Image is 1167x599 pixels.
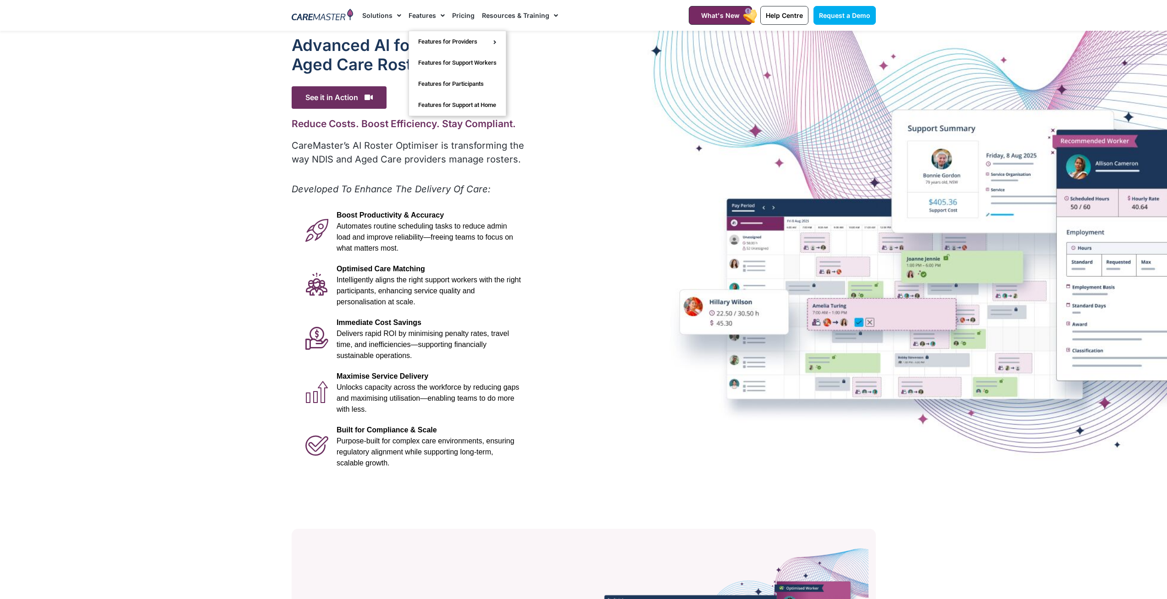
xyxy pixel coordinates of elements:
[813,6,876,25] a: Request a Demo
[409,31,506,116] ul: Features
[409,73,506,95] a: Features for Participants
[337,222,513,252] span: Automates routine scheduling tasks to reduce admin load and improve reliability—freeing teams to ...
[292,9,354,22] img: CareMaster Logo
[337,383,519,413] span: Unlocks capacity across the workforce by reducing gaps and maximising utilisation—enabling teams ...
[337,426,437,434] span: Built for Compliance & Scale
[819,11,870,19] span: Request a Demo
[701,11,740,19] span: What's New
[337,276,521,306] span: Intelligently aligns the right support workers with the right participants, enhancing service qua...
[337,372,428,380] span: Maximise Service Delivery
[409,95,506,116] a: Features for Support at Home
[689,6,752,25] a: What's New
[766,11,803,19] span: Help Centre
[337,211,444,219] span: Boost Productivity & Accuracy
[337,330,509,359] span: Delivers rapid ROI by minimising penalty rates, travel time, and inefficiencies—supporting financ...
[760,6,808,25] a: Help Centre
[409,31,506,52] a: Features for Providers
[292,35,526,74] h1: Advanced Al for NDIS and Aged Care Rostering
[337,437,514,467] span: Purpose-built for complex care environments, ensuring regulatory alignment while supporting long-...
[292,118,526,129] h2: Reduce Costs. Boost Efficiency. Stay Compliant.
[337,265,425,273] span: Optimised Care Matching
[292,86,387,109] span: See it in Action
[292,139,526,166] p: CareMaster’s AI Roster Optimiser is transforming the way NDIS and Aged Care providers manage rost...
[409,52,506,73] a: Features for Support Workers
[292,184,491,195] em: Developed To Enhance The Delivery Of Care:
[337,319,421,326] span: Immediate Cost Savings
